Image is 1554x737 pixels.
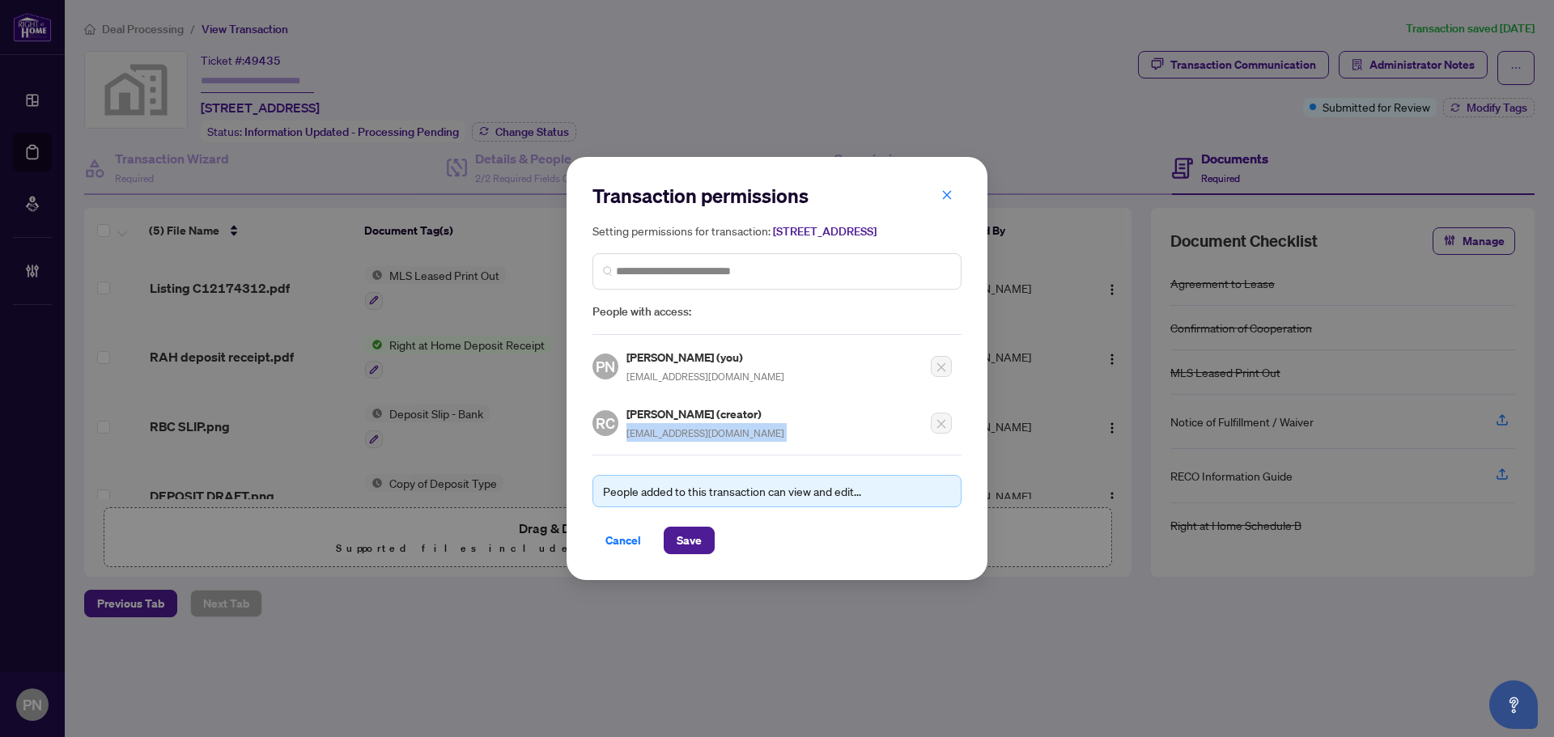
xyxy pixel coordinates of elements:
[626,348,784,366] h5: [PERSON_NAME] (you)
[592,527,654,554] button: Cancel
[596,355,615,378] span: PN
[626,405,784,423] h5: [PERSON_NAME] (creator)
[596,412,615,434] span: RC
[677,527,702,553] span: Save
[626,371,784,383] span: [EMAIL_ADDRESS][DOMAIN_NAME]
[664,527,715,554] button: Save
[603,482,951,500] div: People added to this transaction can view and edit...
[941,189,953,201] span: close
[603,266,613,276] img: search_icon
[626,427,784,439] span: [EMAIL_ADDRESS][DOMAIN_NAME]
[605,527,641,553] span: Cancel
[592,183,962,209] h2: Transaction permissions
[592,222,962,240] h5: Setting permissions for transaction:
[773,224,877,239] span: [STREET_ADDRESS]
[592,303,962,321] span: People with access:
[1489,680,1538,729] button: Open asap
